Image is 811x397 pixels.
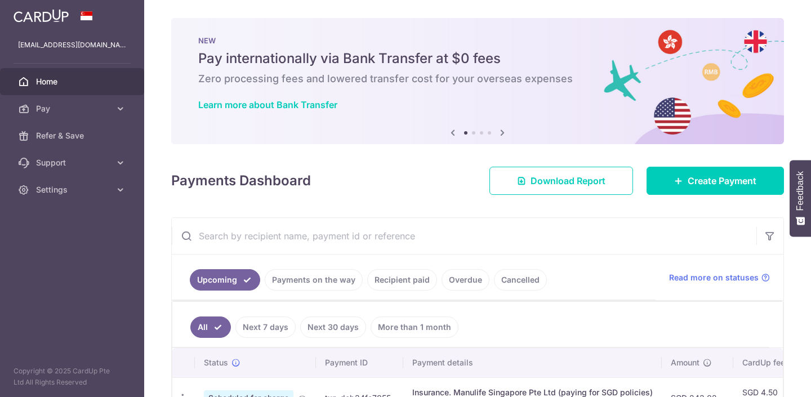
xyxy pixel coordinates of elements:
input: Search by recipient name, payment id or reference [172,218,756,254]
a: Next 30 days [300,316,366,338]
a: Overdue [442,269,489,291]
span: Feedback [795,171,805,211]
span: Status [204,357,228,368]
a: All [190,316,231,338]
a: Recipient paid [367,269,437,291]
p: NEW [198,36,757,45]
span: Read more on statuses [669,272,759,283]
img: CardUp [14,9,69,23]
span: Create Payment [688,174,756,188]
a: Read more on statuses [669,272,770,283]
a: Cancelled [494,269,547,291]
a: Upcoming [190,269,260,291]
span: Support [36,157,110,168]
a: More than 1 month [371,316,458,338]
span: CardUp fee [742,357,785,368]
a: Learn more about Bank Transfer [198,99,337,110]
a: Next 7 days [235,316,296,338]
span: Settings [36,184,110,195]
span: Amount [671,357,699,368]
span: Download Report [531,174,605,188]
th: Payment ID [316,348,403,377]
a: Download Report [489,167,633,195]
a: Payments on the way [265,269,363,291]
span: Pay [36,103,110,114]
img: Bank transfer banner [171,18,784,144]
h4: Payments Dashboard [171,171,311,191]
button: Feedback - Show survey [790,160,811,237]
a: Create Payment [647,167,784,195]
th: Payment details [403,348,662,377]
span: Refer & Save [36,130,110,141]
p: [EMAIL_ADDRESS][DOMAIN_NAME] [18,39,126,51]
h5: Pay internationally via Bank Transfer at $0 fees [198,50,757,68]
h6: Zero processing fees and lowered transfer cost for your overseas expenses [198,72,757,86]
span: Home [36,76,110,87]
